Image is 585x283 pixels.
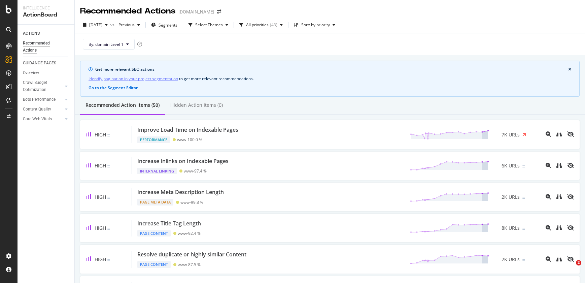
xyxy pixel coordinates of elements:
[502,225,520,231] span: 8K URLs
[80,20,110,30] button: [DATE]
[567,256,574,262] div: eye-slash
[95,66,568,72] div: Get more relevant SEO actions
[502,194,520,200] span: 2K URLs
[556,163,562,169] a: binoculars
[159,22,177,28] span: Segments
[137,168,177,175] div: Internal Linking
[23,106,63,113] a: Content Quality
[137,230,171,237] div: Page Content
[546,194,551,199] div: magnifying-glass-plus
[23,60,56,67] div: GUIDANCE PAGES
[89,75,571,82] div: to get more relevant recommendations .
[566,65,573,74] button: close banner
[217,9,221,14] div: arrow-right-arrow-left
[567,225,574,230] div: eye-slash
[116,20,143,30] button: Previous
[562,260,578,276] iframe: Intercom live chat
[546,256,551,262] div: magnifying-glass-plus
[522,259,525,261] img: Equal
[23,96,63,103] a: Bots Performance
[522,197,525,199] img: Equal
[178,262,201,267] div: www - 87.5 %
[178,231,201,236] div: www - 92.4 %
[556,225,562,231] a: binoculars
[89,75,178,82] a: Identify pagination in your project segmentation
[567,131,574,137] div: eye-slash
[246,23,269,27] div: All priorities
[95,162,106,169] span: High
[237,20,285,30] button: All priorities(43)
[148,20,180,30] button: Segments
[556,131,562,137] div: binoculars
[170,102,223,108] div: Hidden Action Items (0)
[85,102,160,108] div: Recommended Action Items (50)
[502,131,520,138] span: 7K URLs
[23,69,39,76] div: Overview
[23,40,63,54] div: Recommended Actions
[556,225,562,230] div: binoculars
[23,116,63,123] a: Core Web Vitals
[95,256,106,262] span: High
[107,197,110,199] img: Equal
[95,225,106,231] span: High
[89,22,102,28] span: 2025 Sep. 8th
[137,157,229,165] div: Increase Inlinks on Indexable Pages
[567,163,574,168] div: eye-slash
[184,168,207,174] div: www - 97.4 %
[546,163,551,168] div: magnifying-glass-plus
[291,20,338,30] button: Sort: by priority
[556,132,562,137] a: binoculars
[23,11,69,19] div: ActionBoard
[23,79,63,93] a: Crawl Budget Optimization
[107,134,110,136] img: Equal
[567,194,574,199] div: eye-slash
[107,259,110,261] img: Equal
[23,106,51,113] div: Content Quality
[107,165,110,167] img: Equal
[546,131,551,137] div: magnifying-glass-plus
[137,251,246,258] div: Resolve duplicate or highly similar Content
[137,261,171,268] div: Page Content
[110,22,116,28] span: vs
[556,163,562,168] div: binoculars
[23,30,70,37] a: ACTIONS
[95,194,106,200] span: High
[80,61,580,97] div: info banner
[178,8,214,15] div: [DOMAIN_NAME]
[95,131,106,138] span: High
[80,5,176,17] div: Recommended Actions
[23,60,70,67] a: GUIDANCE PAGES
[502,256,520,263] span: 2K URLs
[270,23,277,27] div: ( 43 )
[195,23,223,27] div: Select Themes
[177,137,202,142] div: www - 100.0 %
[23,79,58,93] div: Crawl Budget Optimization
[522,228,525,230] img: Equal
[137,126,238,134] div: Improve Load Time on Indexable Pages
[23,40,70,54] a: Recommended Actions
[137,220,201,227] div: Increase Title Tag Length
[89,41,124,47] span: By: domain Level 1
[186,20,231,30] button: Select Themes
[576,260,581,265] span: 2
[83,39,135,50] button: By: domain Level 1
[556,257,562,262] a: binoculars
[23,69,70,76] a: Overview
[23,116,52,123] div: Core Web Vitals
[556,194,562,199] div: binoculars
[556,194,562,200] a: binoculars
[137,136,170,143] div: Performance
[107,228,110,230] img: Equal
[301,23,330,27] div: Sort: by priority
[556,256,562,262] div: binoculars
[23,30,40,37] div: ACTIONS
[502,162,520,169] span: 6K URLs
[89,85,138,91] button: Go to the Segment Editor
[23,96,56,103] div: Bots Performance
[116,22,135,28] span: Previous
[180,200,203,205] div: www - 99.8 %
[546,225,551,230] div: magnifying-glass-plus
[522,165,525,167] img: Equal
[137,199,173,206] div: Page Meta Data
[23,5,69,11] div: Intelligence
